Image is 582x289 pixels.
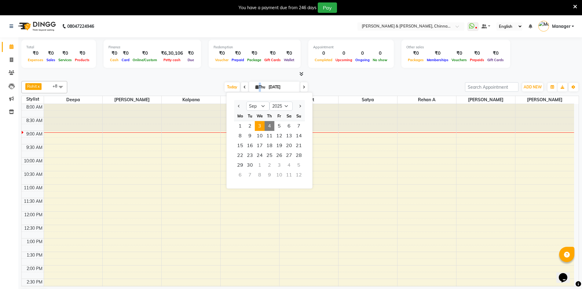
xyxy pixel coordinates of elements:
[16,18,57,35] img: logo
[255,131,265,141] span: 10
[159,50,185,57] div: ₹6,30,106
[294,170,304,180] div: Sunday, October 12, 2025
[44,96,103,104] span: Deepa
[45,58,57,62] span: Sales
[318,2,337,13] button: Pay
[23,171,44,178] div: 10:30 AM
[162,96,220,104] span: Kalpana
[515,96,574,104] span: [PERSON_NAME]
[294,111,304,121] div: Su
[265,131,274,141] span: 11
[294,131,304,141] div: Sunday, September 14, 2025
[339,96,397,104] span: Satya
[265,150,274,160] span: 25
[284,150,294,160] span: 27
[45,50,57,57] div: ₹0
[294,150,304,160] span: 28
[265,160,274,170] div: Thursday, October 2, 2025
[73,50,91,57] div: ₹0
[284,121,294,131] span: 6
[274,111,284,121] div: Fr
[397,96,456,104] span: Rehan A
[522,83,543,91] button: ADD NEW
[25,131,44,137] div: 9:00 AM
[294,121,304,131] span: 7
[214,45,296,50] div: Redemption
[235,141,245,150] span: 15
[274,121,284,131] span: 5
[245,150,255,160] div: Tuesday, September 23, 2025
[214,50,230,57] div: ₹0
[26,50,45,57] div: ₹0
[294,131,304,141] span: 14
[263,50,282,57] div: ₹0
[235,150,245,160] span: 22
[235,160,245,170] div: Monday, September 29, 2025
[450,50,468,57] div: ₹0
[313,45,389,50] div: Appointment
[57,50,73,57] div: ₹0
[245,160,255,170] span: 30
[26,45,91,50] div: Total
[23,212,44,218] div: 12:00 PM
[214,58,230,62] span: Voucher
[274,160,284,170] div: Friday, October 3, 2025
[282,50,296,57] div: ₹0
[245,131,255,141] div: Tuesday, September 9, 2025
[239,5,317,11] div: You have a payment due from 246 days
[294,141,304,150] span: 21
[294,160,304,170] div: Sunday, October 5, 2025
[108,58,120,62] span: Cash
[313,58,334,62] span: Completed
[27,84,37,89] span: Rohit
[230,50,246,57] div: ₹0
[524,85,542,89] span: ADD NEW
[245,141,255,150] div: Tuesday, September 16, 2025
[25,144,44,151] div: 9:30 AM
[120,50,131,57] div: ₹0
[255,131,265,141] div: Wednesday, September 10, 2025
[131,58,159,62] span: Online/Custom
[263,58,282,62] span: Gift Cards
[406,45,505,50] div: Other sales
[284,141,294,150] div: Saturday, September 20, 2025
[334,50,354,57] div: 0
[371,58,389,62] span: No show
[294,141,304,150] div: Sunday, September 21, 2025
[265,170,274,180] div: Thursday, October 9, 2025
[53,83,62,88] span: +8
[294,121,304,131] div: Sunday, September 7, 2025
[556,265,576,283] iframe: chat widget
[265,150,274,160] div: Thursday, September 25, 2025
[245,131,255,141] span: 9
[371,50,389,57] div: 0
[282,58,296,62] span: Wallet
[294,150,304,160] div: Sunday, September 28, 2025
[37,84,40,89] a: x
[255,111,265,121] div: We
[267,83,297,92] input: 2025-09-04
[230,58,246,62] span: Prepaid
[425,58,450,62] span: Memberships
[284,111,294,121] div: Sa
[354,50,371,57] div: 0
[26,58,45,62] span: Expenses
[235,131,245,141] div: Monday, September 8, 2025
[235,150,245,160] div: Monday, September 22, 2025
[406,50,425,57] div: ₹0
[246,102,269,111] select: Select month
[245,111,255,121] div: Tu
[235,160,245,170] span: 29
[284,131,294,141] span: 13
[274,131,284,141] span: 12
[22,96,44,102] div: Stylist
[274,121,284,131] div: Friday, September 5, 2025
[25,104,44,110] div: 8:00 AM
[255,121,265,131] div: Wednesday, September 3, 2025
[274,141,284,150] span: 19
[23,225,44,232] div: 12:30 PM
[245,141,255,150] span: 16
[108,50,120,57] div: ₹0
[235,170,245,180] div: Monday, October 6, 2025
[25,239,44,245] div: 1:00 PM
